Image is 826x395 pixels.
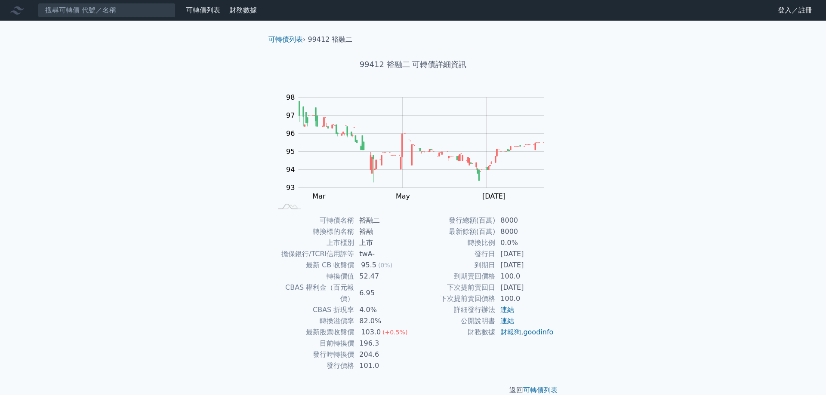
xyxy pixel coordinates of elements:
[413,237,495,248] td: 轉換比例
[413,282,495,293] td: 下次提前賣回日
[495,237,554,248] td: 0.0%
[272,248,354,260] td: 擔保銀行/TCRI信用評等
[186,6,220,14] a: 可轉債列表
[500,328,521,336] a: 財報狗
[413,304,495,315] td: 詳細發行辦法
[286,111,295,119] tspan: 97
[272,327,354,338] td: 最新股票收盤價
[286,147,295,156] tspan: 95
[308,34,353,45] li: 99412 裕融二
[482,192,505,200] tspan: [DATE]
[272,315,354,327] td: 轉換溢價率
[272,360,354,371] td: 發行價格
[262,58,564,70] h1: 99412 裕融二 可轉債詳細資訊
[413,226,495,237] td: 最新餘額(百萬)
[495,260,554,271] td: [DATE]
[396,192,410,200] tspan: May
[272,237,354,248] td: 上市櫃別
[413,260,495,271] td: 到期日
[523,386,558,394] a: 可轉債列表
[286,165,295,174] tspan: 94
[272,260,354,271] td: 最新 CB 收盤價
[413,315,495,327] td: 公開說明書
[359,260,378,271] div: 95.5
[359,327,382,338] div: 103.0
[312,192,326,200] tspan: Mar
[413,248,495,260] td: 發行日
[495,271,554,282] td: 100.0
[354,226,413,237] td: 裕融
[500,306,514,314] a: 連結
[272,338,354,349] td: 目前轉換價
[272,226,354,237] td: 轉換標的名稱
[495,293,554,304] td: 100.0
[413,327,495,338] td: 財務數據
[282,93,557,200] g: Chart
[268,34,305,45] li: ›
[286,129,295,138] tspan: 96
[229,6,257,14] a: 財務數據
[413,215,495,226] td: 發行總額(百萬)
[378,262,392,269] span: (0%)
[771,3,819,17] a: 登入／註冊
[495,215,554,226] td: 8000
[354,349,413,360] td: 204.6
[382,329,407,336] span: (+0.5%)
[286,93,295,101] tspan: 98
[523,328,553,336] a: goodinfo
[354,271,413,282] td: 52.47
[413,271,495,282] td: 到期賣回價格
[38,3,176,18] input: 搜尋可轉債 代號／名稱
[354,282,413,304] td: 6.95
[495,226,554,237] td: 8000
[299,101,544,182] g: Series
[286,184,295,192] tspan: 93
[272,282,354,304] td: CBAS 權利金（百元報價）
[272,215,354,226] td: 可轉債名稱
[354,360,413,371] td: 101.0
[354,248,413,260] td: twA-
[272,271,354,282] td: 轉換價值
[495,248,554,260] td: [DATE]
[354,304,413,315] td: 4.0%
[495,282,554,293] td: [DATE]
[354,215,413,226] td: 裕融二
[354,315,413,327] td: 82.0%
[354,237,413,248] td: 上市
[495,327,554,338] td: ,
[500,317,514,325] a: 連結
[413,293,495,304] td: 下次提前賣回價格
[272,304,354,315] td: CBAS 折現率
[354,338,413,349] td: 196.3
[272,349,354,360] td: 發行時轉換價
[268,35,303,43] a: 可轉債列表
